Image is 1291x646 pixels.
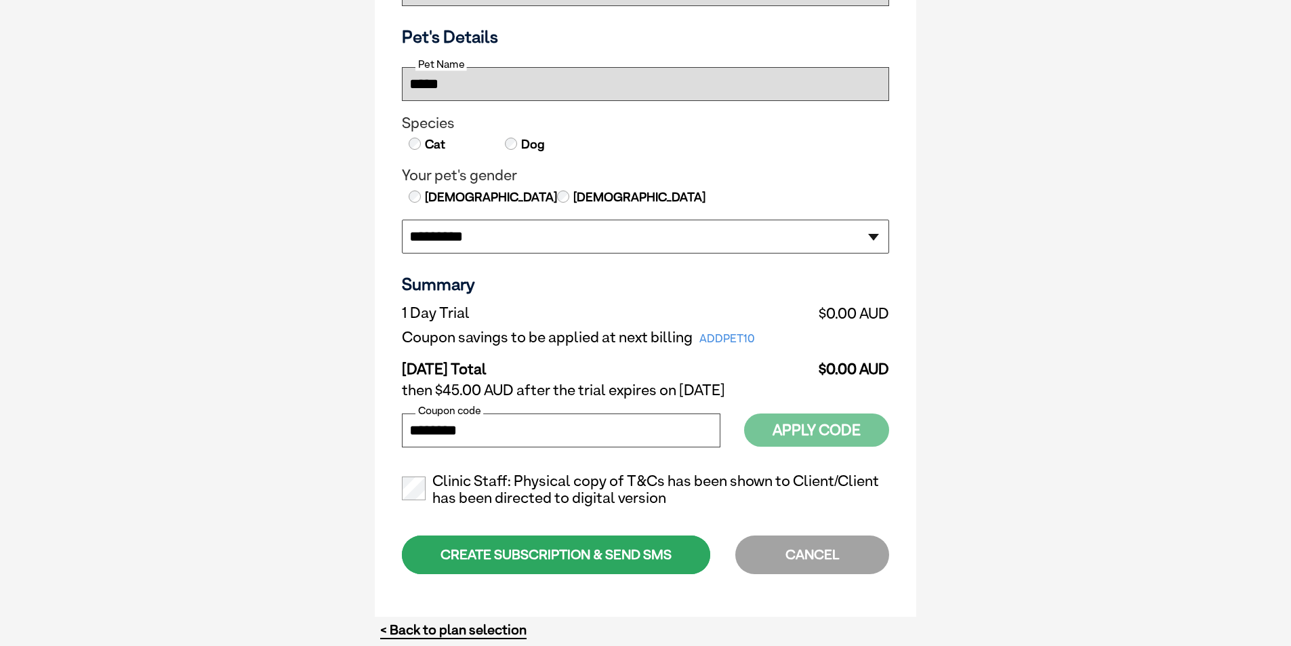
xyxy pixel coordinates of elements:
td: Coupon savings to be applied at next billing [402,325,806,350]
td: $0.00 AUD [806,301,889,325]
td: [DATE] Total [402,350,806,378]
legend: Species [402,115,889,132]
button: Apply Code [744,413,889,447]
a: < Back to plan selection [380,622,527,639]
input: Clinic Staff: Physical copy of T&Cs has been shown to Client/Client has been directed to digital ... [402,477,426,500]
legend: Your pet's gender [402,167,889,184]
h3: Pet's Details [396,26,895,47]
td: $0.00 AUD [806,350,889,378]
div: CREATE SUBSCRIPTION & SEND SMS [402,536,710,574]
td: 1 Day Trial [402,301,806,325]
td: then $45.00 AUD after the trial expires on [DATE] [402,378,889,403]
label: Coupon code [415,405,483,417]
h3: Summary [402,274,889,294]
div: CANCEL [735,536,889,574]
span: ADDPET10 [693,329,762,348]
label: Clinic Staff: Physical copy of T&Cs has been shown to Client/Client has been directed to digital ... [402,472,889,508]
